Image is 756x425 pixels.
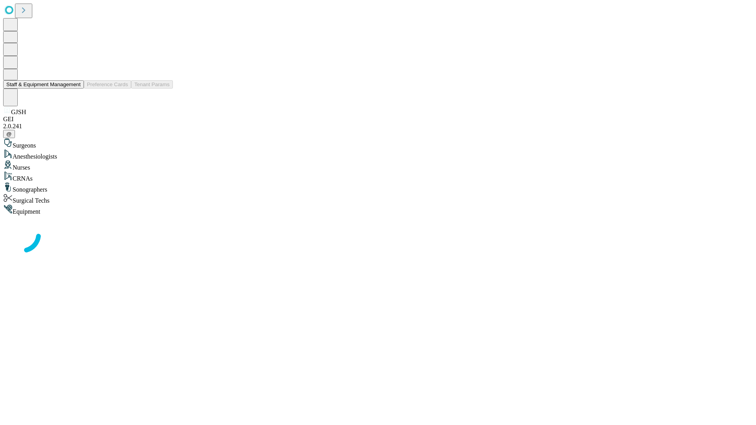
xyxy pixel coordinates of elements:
[3,171,753,182] div: CRNAs
[3,138,753,149] div: Surgeons
[3,193,753,204] div: Surgical Techs
[3,149,753,160] div: Anesthesiologists
[3,116,753,123] div: GEI
[131,80,173,89] button: Tenant Params
[3,130,15,138] button: @
[6,131,12,137] span: @
[3,80,84,89] button: Staff & Equipment Management
[3,160,753,171] div: Nurses
[3,123,753,130] div: 2.0.241
[84,80,131,89] button: Preference Cards
[11,109,26,115] span: GJSH
[3,204,753,215] div: Equipment
[3,182,753,193] div: Sonographers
